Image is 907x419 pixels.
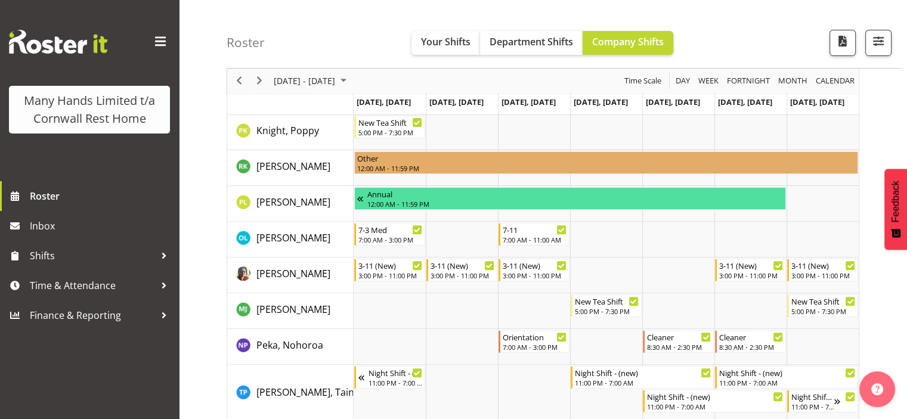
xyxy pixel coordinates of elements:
[30,277,155,294] span: Time & Attendance
[358,259,422,271] div: 3-11 (New)
[256,338,323,352] a: Peka, Nohoroa
[865,30,891,56] button: Filter Shifts
[227,293,354,329] td: McGrath, Jade resource
[715,366,858,389] div: Pia, Taini"s event - Night Shift - (new) Begin From Saturday, October 11, 2025 at 11:00:00 PM GMT...
[499,330,569,353] div: Peka, Nohoroa"s event - Orientation Begin From Wednesday, October 8, 2025 at 7:00:00 AM GMT+13:00...
[715,259,786,281] div: Luman, Lani"s event - 3-11 (New) Begin From Saturday, October 11, 2025 at 3:00:00 PM GMT+13:00 En...
[256,386,357,399] span: [PERSON_NAME], Taini
[696,74,721,89] button: Timeline Week
[719,342,783,352] div: 8:30 AM - 2:30 PM
[256,159,330,173] a: [PERSON_NAME]
[227,257,354,293] td: Luman, Lani resource
[871,383,883,395] img: help-xxl-2.png
[791,259,855,271] div: 3-11 (New)
[369,367,422,378] div: Night Shift - (new)
[790,97,844,107] span: [DATE], [DATE]
[30,217,173,235] span: Inbox
[249,69,270,94] div: next period
[829,30,856,56] button: Download a PDF of the roster according to the set date range.
[647,402,783,411] div: 11:00 PM - 7:00 AM
[227,150,354,186] td: Kumar, Renu resource
[725,74,772,89] button: Fortnight
[229,69,249,94] div: previous period
[719,378,855,387] div: 11:00 PM - 7:00 AM
[9,30,107,54] img: Rosterit website logo
[480,31,583,55] button: Department Shifts
[719,367,855,378] div: Night Shift - (new)
[30,306,155,324] span: Finance & Reporting
[623,74,664,89] button: Time Scale
[227,329,354,365] td: Peka, Nohoroa resource
[367,188,783,200] div: Annual
[646,97,700,107] span: [DATE], [DATE]
[647,331,711,343] div: Cleaner
[719,271,783,280] div: 3:00 PM - 11:00 PM
[715,330,786,353] div: Peka, Nohoroa"s event - Cleaner Begin From Saturday, October 11, 2025 at 8:30:00 AM GMT+13:00 End...
[256,123,319,138] a: Knight, Poppy
[273,74,336,89] span: [DATE] - [DATE]
[791,306,855,316] div: 5:00 PM - 7:30 PM
[499,259,569,281] div: Luman, Lani"s event - 3-11 (New) Begin From Wednesday, October 8, 2025 at 3:00:00 PM GMT+13:00 En...
[358,128,422,137] div: 5:00 PM - 7:30 PM
[643,330,714,353] div: Peka, Nohoroa"s event - Cleaner Begin From Friday, October 10, 2025 at 8:30:00 AM GMT+13:00 Ends ...
[369,378,422,387] div: 11:00 PM - 7:00 AM
[354,116,425,138] div: Knight, Poppy"s event - New Tea Shift Begin From Monday, October 6, 2025 at 5:00:00 PM GMT+13:00 ...
[647,390,783,402] div: Night Shift - (new)
[777,74,809,89] span: Month
[256,303,330,316] span: [PERSON_NAME]
[227,36,265,49] h4: Roster
[30,187,173,205] span: Roster
[256,231,330,244] span: [PERSON_NAME]
[256,195,330,209] span: [PERSON_NAME]
[490,35,573,48] span: Department Shifts
[358,224,422,235] div: 7-3 Med
[575,306,639,316] div: 5:00 PM - 7:30 PM
[354,366,425,389] div: Pia, Taini"s event - Night Shift - (new) Begin From Sunday, October 5, 2025 at 11:00:00 PM GMT+13...
[256,385,357,399] a: [PERSON_NAME], Taini
[227,114,354,150] td: Knight, Poppy resource
[256,267,330,280] span: [PERSON_NAME]
[791,402,834,411] div: 11:00 PM - 7:00 AM
[503,224,567,235] div: 7-11
[503,331,567,343] div: Orientation
[358,271,422,280] div: 3:00 PM - 11:00 PM
[776,74,810,89] button: Timeline Month
[426,259,497,281] div: Luman, Lani"s event - 3-11 (New) Begin From Tuesday, October 7, 2025 at 3:00:00 PM GMT+13:00 Ends...
[21,92,158,128] div: Many Hands Limited t/a Cornwall Rest Home
[502,97,556,107] span: [DATE], [DATE]
[718,97,772,107] span: [DATE], [DATE]
[227,186,354,222] td: Lategan, Penelope resource
[674,74,692,89] button: Timeline Day
[270,69,354,94] div: October 06 - 12, 2025
[252,74,268,89] button: Next
[354,187,786,210] div: Lategan, Penelope"s event - Annual Begin From Thursday, September 18, 2025 at 12:00:00 AM GMT+12:...
[256,339,323,352] span: Peka, Nohoroa
[367,199,783,209] div: 12:00 AM - 11:59 PM
[421,35,470,48] span: Your Shifts
[583,31,673,55] button: Company Shifts
[719,331,783,343] div: Cleaner
[431,259,494,271] div: 3-11 (New)
[643,390,786,412] div: Pia, Taini"s event - Night Shift - (new) Begin From Friday, October 10, 2025 at 11:00:00 PM GMT+1...
[503,342,567,352] div: 7:00 AM - 3:00 PM
[503,235,567,244] div: 7:00 AM - 11:00 AM
[814,74,857,89] button: Month
[575,295,639,307] div: New Tea Shift
[791,271,855,280] div: 3:00 PM - 11:00 PM
[358,235,422,244] div: 7:00 AM - 3:00 PM
[503,271,567,280] div: 3:00 PM - 11:00 PM
[429,97,484,107] span: [DATE], [DATE]
[354,259,425,281] div: Luman, Lani"s event - 3-11 (New) Begin From Monday, October 6, 2025 at 3:00:00 PM GMT+13:00 Ends ...
[499,223,569,246] div: Lovett, Olivia"s event - 7-11 Begin From Wednesday, October 8, 2025 at 7:00:00 AM GMT+13:00 Ends ...
[411,31,480,55] button: Your Shifts
[787,294,858,317] div: McGrath, Jade"s event - New Tea Shift Begin From Sunday, October 12, 2025 at 5:00:00 PM GMT+13:00...
[623,74,663,89] span: Time Scale
[787,259,858,281] div: Luman, Lani"s event - 3-11 (New) Begin From Sunday, October 12, 2025 at 3:00:00 PM GMT+13:00 Ends...
[256,302,330,316] a: [PERSON_NAME]
[256,195,330,209] a: [PERSON_NAME]
[674,74,691,89] span: Day
[256,160,330,173] span: [PERSON_NAME]
[503,259,567,271] div: 3-11 (New)
[815,74,856,89] span: calendar
[358,116,422,128] div: New Tea Shift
